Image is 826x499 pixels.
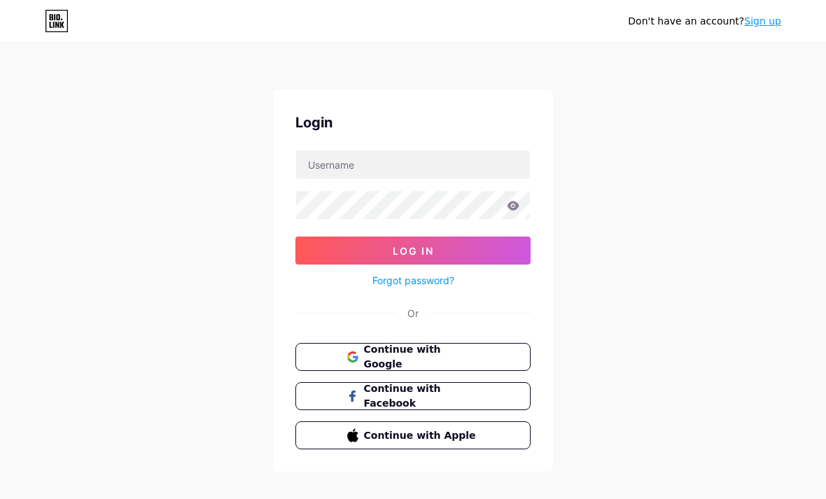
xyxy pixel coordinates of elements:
[407,306,419,321] div: Or
[295,237,531,265] button: Log In
[628,14,781,29] div: Don't have an account?
[744,15,781,27] a: Sign up
[364,342,479,372] span: Continue with Google
[295,382,531,410] button: Continue with Facebook
[372,273,454,288] a: Forgot password?
[364,428,479,443] span: Continue with Apple
[295,343,531,371] button: Continue with Google
[393,245,434,257] span: Log In
[364,381,479,411] span: Continue with Facebook
[295,421,531,449] button: Continue with Apple
[295,112,531,133] div: Login
[296,150,530,178] input: Username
